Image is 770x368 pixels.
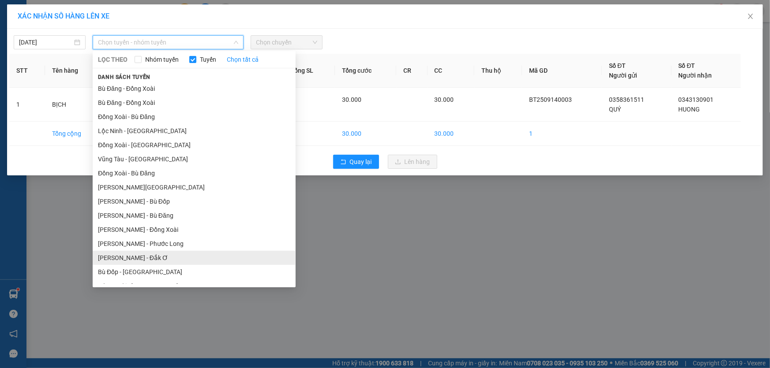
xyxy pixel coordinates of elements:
th: Thu hộ [474,54,522,88]
th: Tổng SL [284,54,335,88]
li: Đồng Xoài - [GEOGRAPHIC_DATA] [93,138,296,152]
span: QUÝ [609,106,621,113]
span: Danh sách tuyến [93,73,156,81]
span: Nhóm tuyến [142,55,182,64]
li: Vũng Tàu - [GEOGRAPHIC_DATA] [93,152,296,166]
a: Chọn tất cả [227,55,259,64]
button: rollbackQuay lại [333,155,379,169]
td: 1 [522,122,602,146]
td: Tổng cộng [45,122,106,146]
td: 30.000 [335,122,396,146]
span: rollback [340,159,346,166]
span: 30.000 [435,96,454,103]
li: [PERSON_NAME][GEOGRAPHIC_DATA] [4,4,128,52]
li: Bù Đăng - Đồng Xoài [93,96,296,110]
span: BT2509140003 [529,96,572,103]
span: 0343130901 [679,96,714,103]
span: Tuyến [196,55,220,64]
span: close [747,13,754,20]
th: Tổng cước [335,54,396,88]
li: Bù Đăng - Đồng Xoài [93,82,296,96]
li: Bù Đốp - [GEOGRAPHIC_DATA] [93,265,296,279]
span: LỌC THEO [98,55,128,64]
li: [PERSON_NAME] - Bù Đăng [93,208,296,223]
td: 30.000 [428,122,475,146]
span: Số ĐT [679,62,695,69]
li: VP VP [GEOGRAPHIC_DATA] [61,62,117,91]
button: uploadLên hàng [388,155,437,169]
th: Tên hàng [45,54,106,88]
span: Số ĐT [609,62,626,69]
th: CR [396,54,427,88]
span: down [233,40,239,45]
li: [PERSON_NAME][GEOGRAPHIC_DATA] [93,180,296,194]
th: CC [428,54,475,88]
li: [PERSON_NAME] - Đắk Ơ [93,251,296,265]
li: Đồng Xoài - Bù Đăng [93,166,296,180]
th: STT [9,54,45,88]
span: Người gửi [609,72,637,79]
span: Chọn chuyến [256,36,317,49]
li: VP VP Bình Triệu [4,62,61,72]
span: Quay lại [350,157,372,167]
li: Đồng Xoài - Bù Đăng [93,110,296,124]
input: 14/09/2025 [19,37,72,47]
li: [PERSON_NAME] - Đồng Xoài [93,223,296,237]
span: XÁC NHẬN SỐ HÀNG LÊN XE [18,12,109,20]
span: HUONG [679,106,700,113]
button: Close [738,4,763,29]
li: Lộc Ninh - [GEOGRAPHIC_DATA] [93,124,296,138]
span: Người nhận [679,72,712,79]
li: [PERSON_NAME] - Phước Long [93,237,296,251]
li: [PERSON_NAME] - Bù Đốp [93,194,296,208]
li: Đồng Xoài - [PERSON_NAME] [93,279,296,293]
span: 30.000 [342,96,361,103]
span: Chọn tuyến - nhóm tuyến [98,36,238,49]
td: BỊCH [45,88,106,122]
td: 1 [9,88,45,122]
span: 0358361511 [609,96,644,103]
td: 1 [284,122,335,146]
th: Mã GD [522,54,602,88]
